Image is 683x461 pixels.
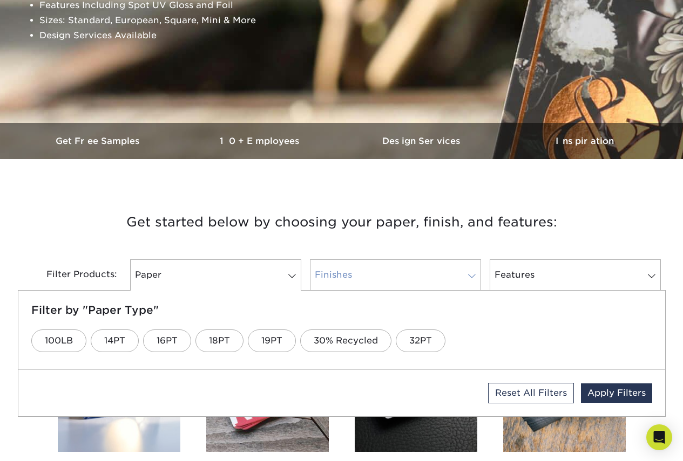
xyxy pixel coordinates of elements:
[3,428,92,457] iframe: Google Customer Reviews
[396,329,445,352] a: 32PT
[504,123,666,159] a: Inspiration
[130,259,301,291] a: Paper
[18,136,180,146] h3: Get Free Samples
[39,13,662,28] li: Sizes: Standard, European, Square, Mini & More
[342,136,504,146] h3: Design Services
[18,123,180,159] a: Get Free Samples
[91,329,139,352] a: 14PT
[195,329,244,352] a: 18PT
[342,123,504,159] a: Design Services
[490,259,661,291] a: Features
[143,329,191,352] a: 16PT
[504,136,666,146] h3: Inspiration
[646,424,672,450] div: Open Intercom Messenger
[300,329,391,352] a: 30% Recycled
[31,304,652,316] h5: Filter by "Paper Type"
[39,28,662,43] li: Design Services Available
[248,329,296,352] a: 19PT
[26,198,658,246] h3: Get started below by choosing your paper, finish, and features:
[581,383,652,403] a: Apply Filters
[180,123,342,159] a: 10+ Employees
[180,136,342,146] h3: 10+ Employees
[488,383,574,403] a: Reset All Filters
[310,259,481,291] a: Finishes
[18,259,126,291] div: Filter Products:
[31,329,86,352] a: 100LB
